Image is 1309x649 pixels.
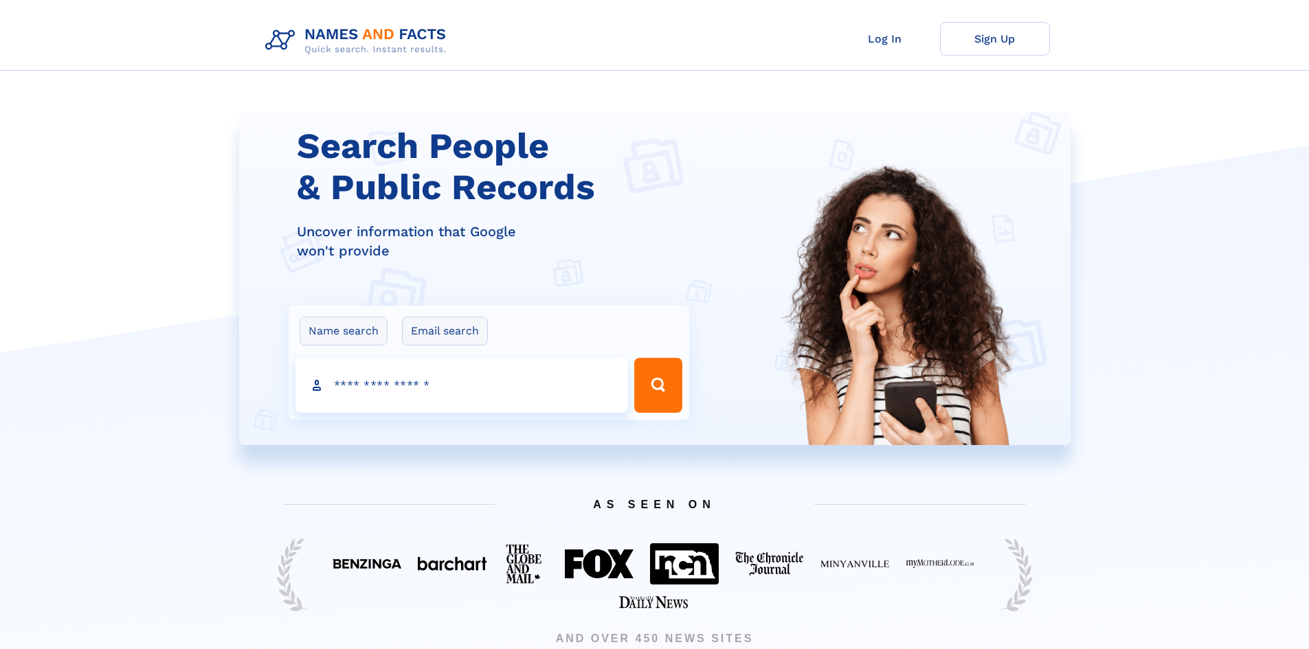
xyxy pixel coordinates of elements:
button: Search Button [634,358,682,413]
a: Sign Up [940,22,1050,56]
img: Featured on The Globe And Mail [503,541,548,587]
h1: Search People & Public Records [297,126,698,208]
img: Logo Names and Facts [260,22,458,59]
span: AND OVER 450 NEWS SITES [263,630,1047,647]
a: Log In [830,22,940,56]
div: Uncover information that Google won't provide [297,222,698,260]
img: Featured on The Chronicle Journal [735,551,804,576]
label: Name search [300,317,388,345]
img: Featured on Minyanville [820,559,889,569]
label: Email search [402,317,488,345]
img: Featured on Benzinga [333,559,401,569]
span: AS SEEN ON [263,481,1047,527]
img: Featured on Starkville Daily News [619,596,688,608]
img: Featured on NCN [650,543,719,584]
input: search input [295,358,628,413]
img: Search People and Public records [772,161,1026,514]
img: Featured on BarChart [418,557,486,570]
img: Featured on FOX 40 [565,549,634,578]
img: Featured on My Mother Lode [906,559,974,569]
